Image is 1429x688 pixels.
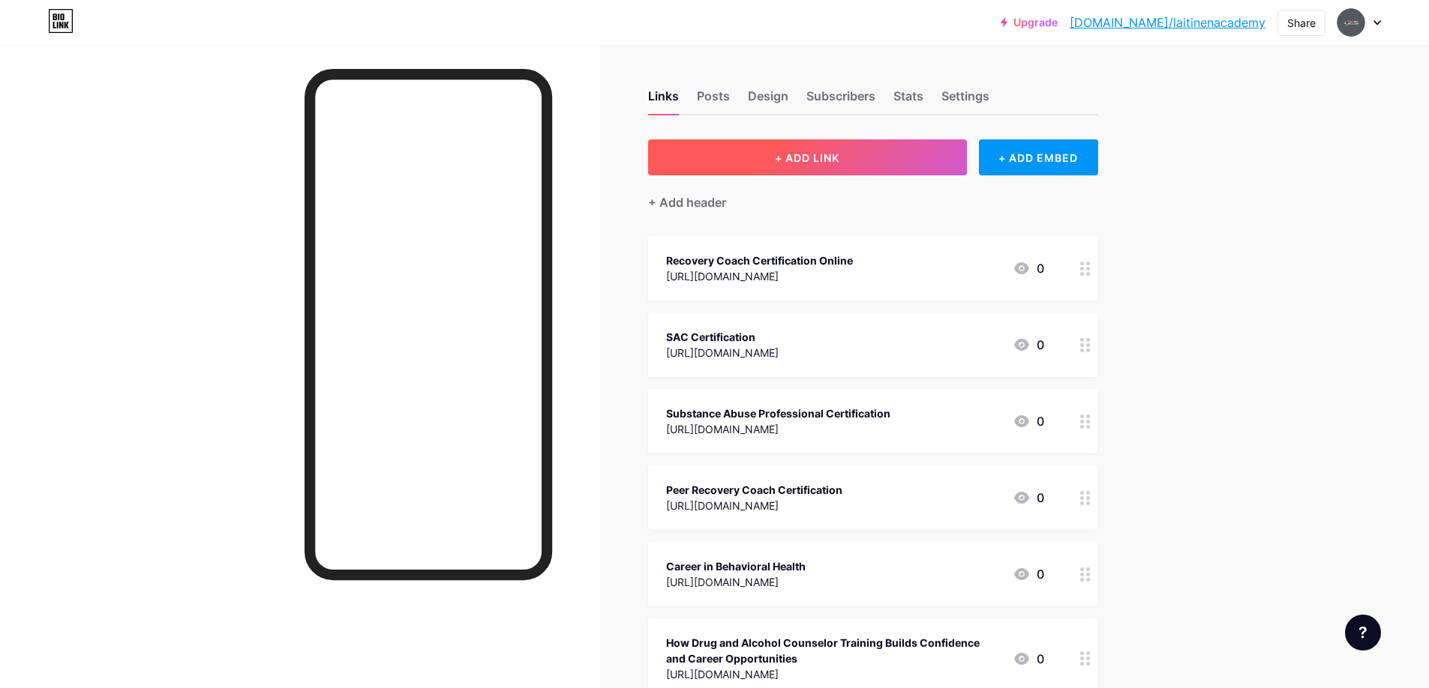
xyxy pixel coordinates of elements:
[806,87,875,114] div: Subscribers
[775,151,839,164] span: + ADD LINK
[1013,259,1044,277] div: 0
[666,329,779,345] div: SAC Certification
[666,405,890,421] div: Substance Abuse Professional Certification
[1337,8,1365,37] img: laitinenacademy
[941,87,989,114] div: Settings
[1013,489,1044,507] div: 0
[666,345,779,360] div: [URL][DOMAIN_NAME]
[666,498,842,513] div: [URL][DOMAIN_NAME]
[666,574,806,590] div: [URL][DOMAIN_NAME]
[1013,412,1044,430] div: 0
[1013,565,1044,583] div: 0
[979,139,1098,175] div: + ADD EMBED
[1070,13,1265,31] a: [DOMAIN_NAME]/laitinenacademy
[666,666,1001,682] div: [URL][DOMAIN_NAME]
[666,421,890,437] div: [URL][DOMAIN_NAME]
[1013,336,1044,354] div: 0
[666,482,842,498] div: Peer Recovery Coach Certification
[1013,650,1044,668] div: 0
[648,87,679,114] div: Links
[893,87,923,114] div: Stats
[666,635,1001,666] div: How Drug and Alcohol Counselor Training Builds Confidence and Career Opportunities
[1001,16,1058,28] a: Upgrade
[666,253,853,268] div: Recovery Coach Certification Online
[666,558,806,574] div: Career in Behavioral Health
[666,268,853,284] div: [URL][DOMAIN_NAME]
[697,87,730,114] div: Posts
[748,87,788,114] div: Design
[648,139,967,175] button: + ADD LINK
[648,193,726,211] div: + Add header
[1287,15,1316,31] div: Share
